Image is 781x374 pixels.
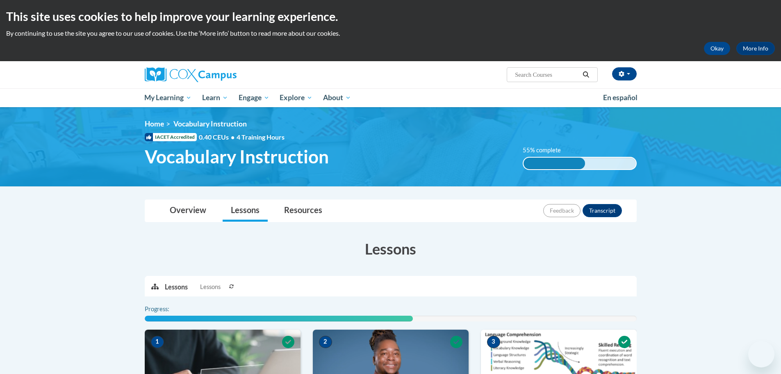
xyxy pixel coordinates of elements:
span: About [323,93,351,103]
a: Engage [233,88,275,107]
a: Overview [162,200,214,222]
span: 3 [487,336,500,348]
label: 55% complete [523,146,570,155]
span: Learn [202,93,228,103]
p: Lessons [165,282,188,291]
span: • [231,133,235,141]
input: Search Courses [514,70,580,80]
a: About [318,88,356,107]
a: My Learning [139,88,197,107]
span: Explore [280,93,312,103]
a: Cox Campus [145,67,301,82]
button: Transcript [583,204,622,217]
a: Resources [276,200,330,222]
div: 55% complete [524,158,585,169]
img: Cox Campus [145,67,237,82]
span: Vocabulary Instruction [173,119,247,128]
span: My Learning [144,93,191,103]
a: Home [145,119,164,128]
span: 2 [319,336,332,348]
span: Lessons [200,282,221,291]
a: More Info [736,42,775,55]
span: 1 [151,336,164,348]
label: Progress: [145,305,192,314]
button: Search [580,70,592,80]
span: Engage [239,93,269,103]
span: 0.40 CEUs [199,133,237,142]
button: Feedback [543,204,581,217]
a: Lessons [223,200,268,222]
span: IACET Accredited [145,133,197,141]
button: Account Settings [612,67,637,80]
span: En español [603,93,638,102]
a: Explore [274,88,318,107]
a: Learn [197,88,233,107]
h2: This site uses cookies to help improve your learning experience. [6,8,775,25]
a: En español [598,89,643,106]
button: Okay [704,42,730,55]
span: Vocabulary Instruction [145,146,329,167]
iframe: Button to launch messaging window [748,341,774,367]
p: By continuing to use the site you agree to our use of cookies. Use the ‘More info’ button to read... [6,29,775,38]
h3: Lessons [145,239,637,259]
div: Main menu [132,88,649,107]
span: 4 Training Hours [237,133,285,141]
